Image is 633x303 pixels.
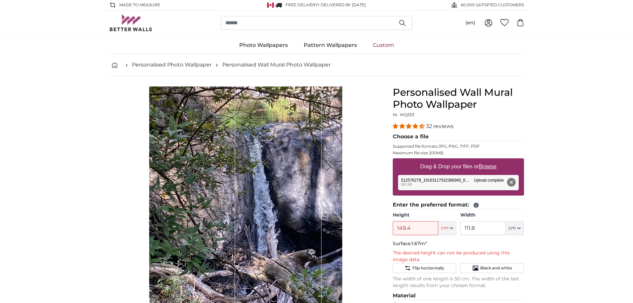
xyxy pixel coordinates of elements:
span: 60,000 SATISFIED CUSTOMERS [461,2,524,8]
button: cm [438,221,456,235]
button: Flip horizontally [393,263,456,273]
span: Made to Measure [119,2,160,8]
a: Custom [365,37,402,54]
span: 32 reviews [426,123,454,129]
button: (en) [460,17,480,29]
span: Flip horizontally [412,265,444,271]
a: Photo Wallpapers [231,37,296,54]
span: - [319,2,366,7]
p: The desired height can not be produced using this image data. [393,250,524,263]
span: 4.31 stars [393,123,426,129]
legend: Choose a file [393,133,524,141]
a: Personalised Wall Mural Photo Wallpaper [222,61,331,69]
label: Drag & Drop your files or [417,160,499,173]
button: Black and white [460,263,524,273]
button: cm [506,221,524,235]
a: Pattern Wallpapers [296,37,365,54]
legend: Material [393,292,524,300]
legend: Enter the preferred format: [393,201,524,209]
u: Browse [479,164,496,169]
p: The width of one length is 50 cm. The width of the last length results from your chosen format. [393,276,524,289]
span: 1.67m² [412,240,427,246]
p: Surface: [393,240,524,247]
span: Black and white [480,265,512,271]
img: Canada [267,3,274,8]
img: Betterwalls [109,14,153,31]
span: cm [508,225,516,231]
p: Maximum file size 200MB. [393,150,524,156]
label: Height [393,212,456,219]
span: FREE delivery! [285,2,319,7]
span: cm [441,225,449,231]
a: Personalised Photo Wallpaper [132,61,212,69]
span: Delivered by [DATE] [321,2,366,7]
span: Nr. WQ553 [393,112,414,117]
p: Supported file formats JPG, PNG, TIFF, PDF [393,144,524,149]
h1: Personalised Wall Mural Photo Wallpaper [393,86,524,110]
nav: breadcrumbs [109,54,524,76]
label: Width [460,212,524,219]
